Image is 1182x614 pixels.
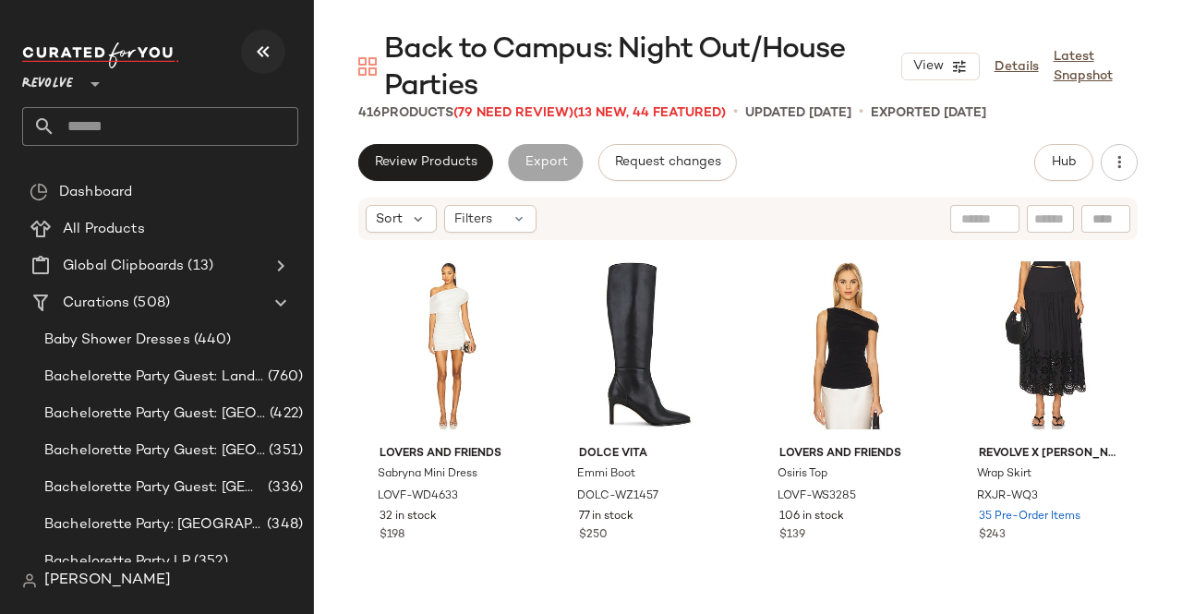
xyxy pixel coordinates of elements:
img: LOVF-WD4633_V1.jpg [365,252,532,439]
a: Latest Snapshot [1054,47,1138,86]
span: Filters [454,210,492,229]
span: (760) [264,367,303,388]
span: (508) [129,293,170,314]
span: Bachelorette Party Guest: [GEOGRAPHIC_DATA] [44,403,266,425]
span: Back to Campus: Night Out/House Parties [384,31,901,105]
button: Request changes [598,144,737,181]
span: Bachelorette Party LP [44,551,190,572]
span: (79 Need Review) [453,106,573,120]
span: Bachelorette Party: [GEOGRAPHIC_DATA] [44,514,263,536]
span: Wrap Skirt [977,466,1031,483]
span: Baby Shower Dresses [44,330,190,351]
span: 35 Pre-Order Items [979,509,1080,525]
a: Details [995,57,1039,77]
div: Products [358,103,726,123]
span: (351) [265,440,303,462]
span: Dolce Vita [579,446,717,463]
span: Emmi Boot [577,466,635,483]
img: svg%3e [358,57,377,76]
span: REVOLVE x [PERSON_NAME] [979,446,1116,463]
span: View [911,59,943,74]
span: LOVF-WS3285 [778,488,856,505]
p: updated [DATE] [745,103,851,123]
span: Review Products [374,155,477,170]
span: Bachelorette Party Guest: Landing Page [44,367,264,388]
span: • [859,102,863,124]
span: Bachelorette Party Guest: [GEOGRAPHIC_DATA] [44,440,265,462]
span: DOLC-WZ1457 [577,488,658,505]
span: All Products [63,219,145,240]
img: svg%3e [30,183,48,201]
img: svg%3e [22,573,37,588]
span: $250 [579,527,608,544]
span: 77 in stock [579,509,633,525]
span: $139 [779,527,805,544]
span: 32 in stock [380,509,437,525]
span: RXJR-WQ3 [977,488,1038,505]
span: 416 [358,106,381,120]
span: Dashboard [59,182,132,203]
img: DOLC-WZ1457_V1.jpg [564,252,731,439]
span: Curations [63,293,129,314]
img: RXJR-WQ3_V1.jpg [964,252,1131,439]
span: Global Clipboards [63,256,184,277]
span: $243 [979,527,1006,544]
img: cfy_white_logo.C9jOOHJF.svg [22,42,179,68]
span: (13) [184,256,213,277]
span: (348) [263,514,303,536]
span: Hub [1051,155,1077,170]
span: (13 New, 44 Featured) [573,106,726,120]
span: Sort [376,210,403,229]
span: Revolve [22,63,73,96]
span: LOVF-WD4633 [378,488,458,505]
span: $198 [380,527,404,544]
img: LOVF-WS3285_V1.jpg [765,252,932,439]
span: (352) [190,551,228,572]
span: [PERSON_NAME] [44,570,171,592]
span: Lovers and Friends [779,446,917,463]
span: Bachelorette Party Guest: [GEOGRAPHIC_DATA] [44,477,264,499]
button: Review Products [358,144,493,181]
span: Osiris Top [778,466,827,483]
button: Hub [1034,144,1093,181]
span: (422) [266,403,303,425]
span: • [733,102,738,124]
p: Exported [DATE] [871,103,986,123]
span: Sabryna Mini Dress [378,466,477,483]
span: Lovers and Friends [380,446,517,463]
button: View [901,53,979,80]
span: (336) [264,477,303,499]
span: 106 in stock [779,509,844,525]
span: (440) [190,330,232,351]
span: Request changes [614,155,721,170]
